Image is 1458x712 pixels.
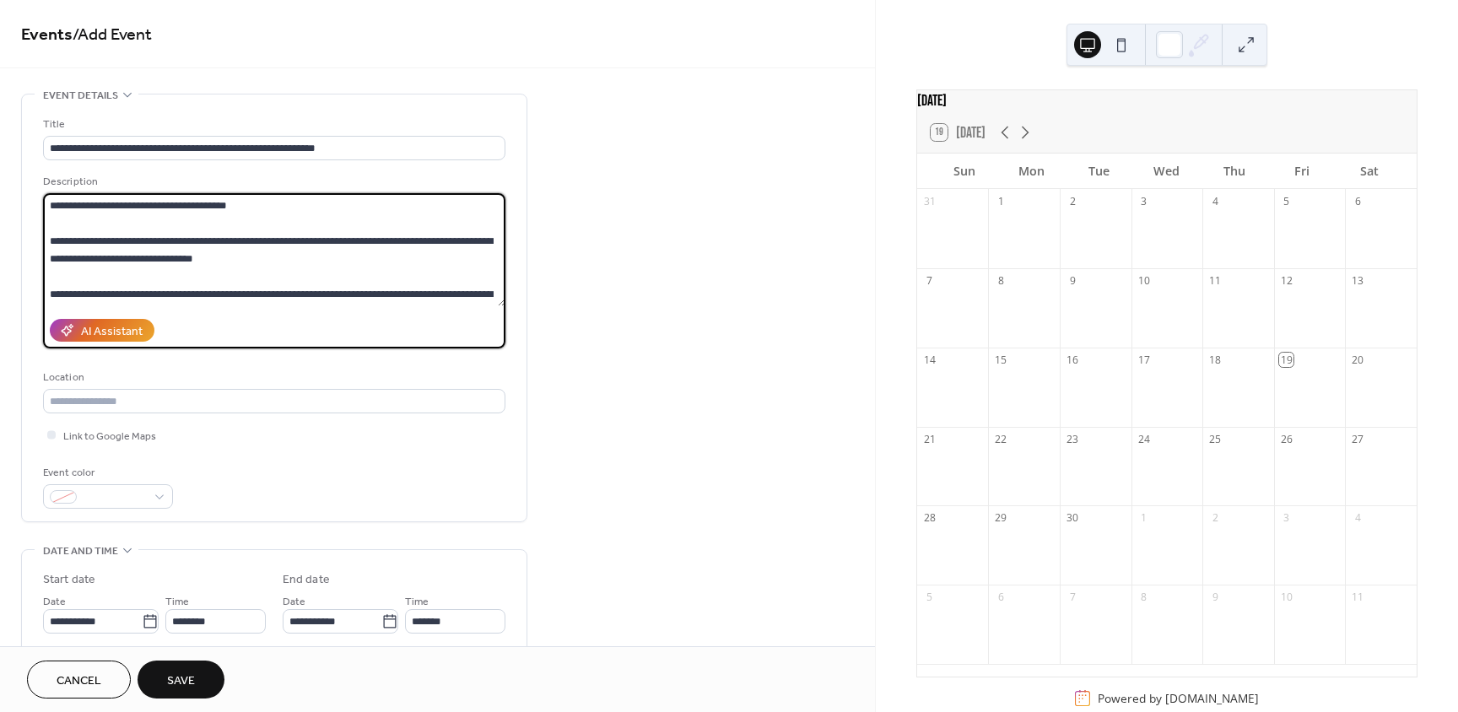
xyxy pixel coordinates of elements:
[922,194,937,208] div: 31
[1133,154,1201,188] div: Wed
[1137,591,1151,605] div: 8
[917,90,1417,112] div: [DATE]
[1137,432,1151,446] div: 24
[1066,154,1133,188] div: Tue
[73,19,152,51] span: / Add Event
[1351,273,1365,288] div: 13
[1208,353,1223,367] div: 18
[1268,154,1336,188] div: Fri
[1208,511,1223,526] div: 2
[50,319,154,342] button: AI Assistant
[167,672,195,690] span: Save
[1098,690,1259,706] div: Powered by
[1137,194,1151,208] div: 3
[405,593,429,611] span: Time
[1208,432,1223,446] div: 25
[994,194,1008,208] div: 1
[1201,154,1268,188] div: Thu
[1137,273,1151,288] div: 10
[1066,432,1080,446] div: 23
[57,672,101,690] span: Cancel
[994,432,1008,446] div: 22
[1208,591,1223,605] div: 9
[1351,511,1365,526] div: 4
[931,154,998,188] div: Sun
[1351,194,1365,208] div: 6
[283,571,330,589] div: End date
[63,428,156,445] span: Link to Google Maps
[922,432,937,446] div: 21
[1066,511,1080,526] div: 30
[994,273,1008,288] div: 8
[1165,690,1259,706] a: [DOMAIN_NAME]
[43,542,118,560] span: Date and time
[43,87,118,105] span: Event details
[138,661,224,699] button: Save
[1066,273,1080,288] div: 9
[283,593,305,611] span: Date
[922,353,937,367] div: 14
[1208,273,1223,288] div: 11
[994,511,1008,526] div: 29
[994,591,1008,605] div: 6
[994,353,1008,367] div: 15
[1137,511,1151,526] div: 1
[922,591,937,605] div: 5
[1208,194,1223,208] div: 4
[27,661,131,699] button: Cancel
[43,571,95,589] div: Start date
[43,116,502,133] div: Title
[1279,353,1293,367] div: 19
[21,19,73,51] a: Events
[1279,273,1293,288] div: 12
[165,593,189,611] span: Time
[1279,591,1293,605] div: 10
[1066,591,1080,605] div: 7
[43,369,502,386] div: Location
[1137,353,1151,367] div: 17
[1279,511,1293,526] div: 3
[1279,432,1293,446] div: 26
[1351,432,1365,446] div: 27
[922,273,937,288] div: 7
[1066,194,1080,208] div: 2
[1066,353,1080,367] div: 16
[1351,591,1365,605] div: 11
[1336,154,1403,188] div: Sat
[81,323,143,341] div: AI Assistant
[43,464,170,482] div: Event color
[1351,353,1365,367] div: 20
[43,593,66,611] span: Date
[922,511,937,526] div: 28
[998,154,1066,188] div: Mon
[43,173,502,191] div: Description
[1279,194,1293,208] div: 5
